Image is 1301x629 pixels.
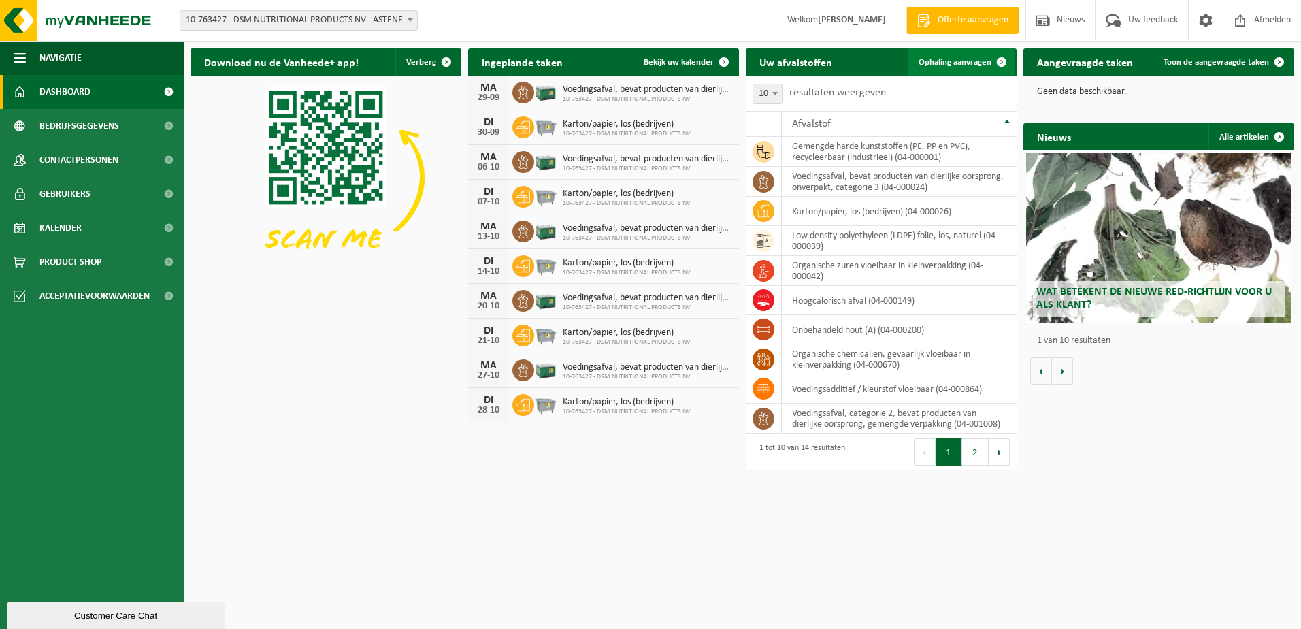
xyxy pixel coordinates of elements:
h2: Uw afvalstoffen [746,48,846,75]
h2: Ingeplande taken [468,48,576,75]
button: Verberg [395,48,460,76]
span: 10-763427 - DSM NUTRITIONAL PRODUCTS NV [563,165,732,173]
span: Kalender [39,211,82,245]
span: Afvalstof [792,118,831,129]
span: Karton/papier, los (bedrijven) [563,119,691,130]
span: 10-763427 - DSM NUTRITIONAL PRODUCTS NV [563,408,691,416]
h2: Nieuws [1023,123,1085,150]
button: 2 [962,438,989,466]
div: 29-09 [475,93,502,103]
span: Voedingsafval, bevat producten van dierlijke oorsprong, onverpakt, categorie 3 [563,223,732,234]
span: Voedingsafval, bevat producten van dierlijke oorsprong, onverpakt, categorie 3 [563,362,732,373]
span: 10-763427 - DSM NUTRITIONAL PRODUCTS NV [563,130,691,138]
div: 30-09 [475,128,502,138]
div: 27-10 [475,371,502,381]
a: Ophaling aanvragen [908,48,1015,76]
button: Volgende [1052,357,1073,385]
a: Toon de aangevraagde taken [1153,48,1293,76]
h2: Aangevraagde taken [1023,48,1147,75]
td: voedingsadditief / kleurstof vloeibaar (04-000864) [782,374,1017,404]
div: DI [475,325,502,336]
img: PB-LB-0680-HPE-GN-01 [534,288,557,311]
span: Voedingsafval, bevat producten van dierlijke oorsprong, onverpakt, categorie 3 [563,84,732,95]
div: MA [475,221,502,232]
span: 10-763427 - DSM NUTRITIONAL PRODUCTS NV [563,95,732,103]
div: DI [475,256,502,267]
span: 10 [753,84,783,104]
a: Offerte aanvragen [906,7,1019,34]
img: WB-2500-GAL-GY-01 [534,253,557,276]
td: voedingsafval, bevat producten van dierlijke oorsprong, onverpakt, categorie 3 (04-000024) [782,167,1017,197]
span: 10-763427 - DSM NUTRITIONAL PRODUCTS NV [563,199,691,208]
div: MA [475,360,502,371]
img: PB-LB-0680-HPE-GN-01 [534,219,557,242]
span: Navigatie [39,41,82,75]
div: 1 tot 10 van 14 resultaten [753,437,845,467]
div: 14-10 [475,267,502,276]
span: 10-763427 - DSM NUTRITIONAL PRODUCTS NV [563,338,691,346]
a: Wat betekent de nieuwe RED-richtlijn voor u als klant? [1026,153,1291,323]
button: Vorige [1030,357,1052,385]
h2: Download nu de Vanheede+ app! [191,48,372,75]
td: low density polyethyleen (LDPE) folie, los, naturel (04-000039) [782,226,1017,256]
span: Wat betekent de nieuwe RED-richtlijn voor u als klant? [1036,287,1272,310]
span: Contactpersonen [39,143,118,177]
div: 06-10 [475,163,502,172]
span: Karton/papier, los (bedrijven) [563,327,691,338]
td: gemengde harde kunststoffen (PE, PP en PVC), recycleerbaar (industrieel) (04-000001) [782,137,1017,167]
span: 10 [753,84,782,103]
div: MA [475,152,502,163]
p: Geen data beschikbaar. [1037,87,1281,97]
a: Bekijk uw kalender [633,48,738,76]
span: Product Shop [39,245,101,279]
span: Bedrijfsgegevens [39,109,119,143]
a: Alle artikelen [1208,123,1293,150]
span: Voedingsafval, bevat producten van dierlijke oorsprong, onverpakt, categorie 3 [563,154,732,165]
span: Acceptatievoorwaarden [39,279,150,313]
span: Toon de aangevraagde taken [1164,58,1269,67]
img: Download de VHEPlus App [191,76,461,279]
img: PB-LB-0680-HPE-GN-01 [534,149,557,172]
span: Karton/papier, los (bedrijven) [563,258,691,269]
strong: [PERSON_NAME] [818,15,886,25]
div: DI [475,117,502,128]
span: 10-763427 - DSM NUTRITIONAL PRODUCTS NV - ASTENE [180,11,417,30]
label: resultaten weergeven [789,87,886,98]
div: 20-10 [475,302,502,311]
div: 21-10 [475,336,502,346]
span: 10-763427 - DSM NUTRITIONAL PRODUCTS NV [563,304,732,312]
button: Next [989,438,1010,466]
span: 10-763427 - DSM NUTRITIONAL PRODUCTS NV - ASTENE [180,10,418,31]
td: organische zuren vloeibaar in kleinverpakking (04-000042) [782,256,1017,286]
span: Offerte aanvragen [934,14,1012,27]
span: Bekijk uw kalender [644,58,714,67]
div: 13-10 [475,232,502,242]
img: WB-2500-GAL-GY-01 [534,184,557,207]
td: onbehandeld hout (A) (04-000200) [782,315,1017,344]
div: MA [475,291,502,302]
td: organische chemicaliën, gevaarlijk vloeibaar in kleinverpakking (04-000670) [782,344,1017,374]
span: Dashboard [39,75,90,109]
span: 10-763427 - DSM NUTRITIONAL PRODUCTS NV [563,269,691,277]
span: 10-763427 - DSM NUTRITIONAL PRODUCTS NV [563,373,732,381]
img: PB-LB-0680-HPE-GN-01 [534,80,557,103]
span: Ophaling aanvragen [919,58,991,67]
img: WB-2500-GAL-GY-01 [534,392,557,415]
button: Previous [914,438,936,466]
button: 1 [936,438,962,466]
span: Gebruikers [39,177,90,211]
td: voedingsafval, categorie 2, bevat producten van dierlijke oorsprong, gemengde verpakking (04-001008) [782,404,1017,434]
span: Voedingsafval, bevat producten van dierlijke oorsprong, onverpakt, categorie 3 [563,293,732,304]
img: WB-2500-GAL-GY-01 [534,323,557,346]
div: 28-10 [475,406,502,415]
div: 07-10 [475,197,502,207]
div: MA [475,82,502,93]
img: PB-LB-0680-HPE-GN-01 [534,357,557,381]
td: hoogcalorisch afval (04-000149) [782,286,1017,315]
p: 1 van 10 resultaten [1037,336,1287,346]
td: karton/papier, los (bedrijven) (04-000026) [782,197,1017,226]
span: Karton/papier, los (bedrijven) [563,397,691,408]
div: DI [475,395,502,406]
span: 10-763427 - DSM NUTRITIONAL PRODUCTS NV [563,234,732,242]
